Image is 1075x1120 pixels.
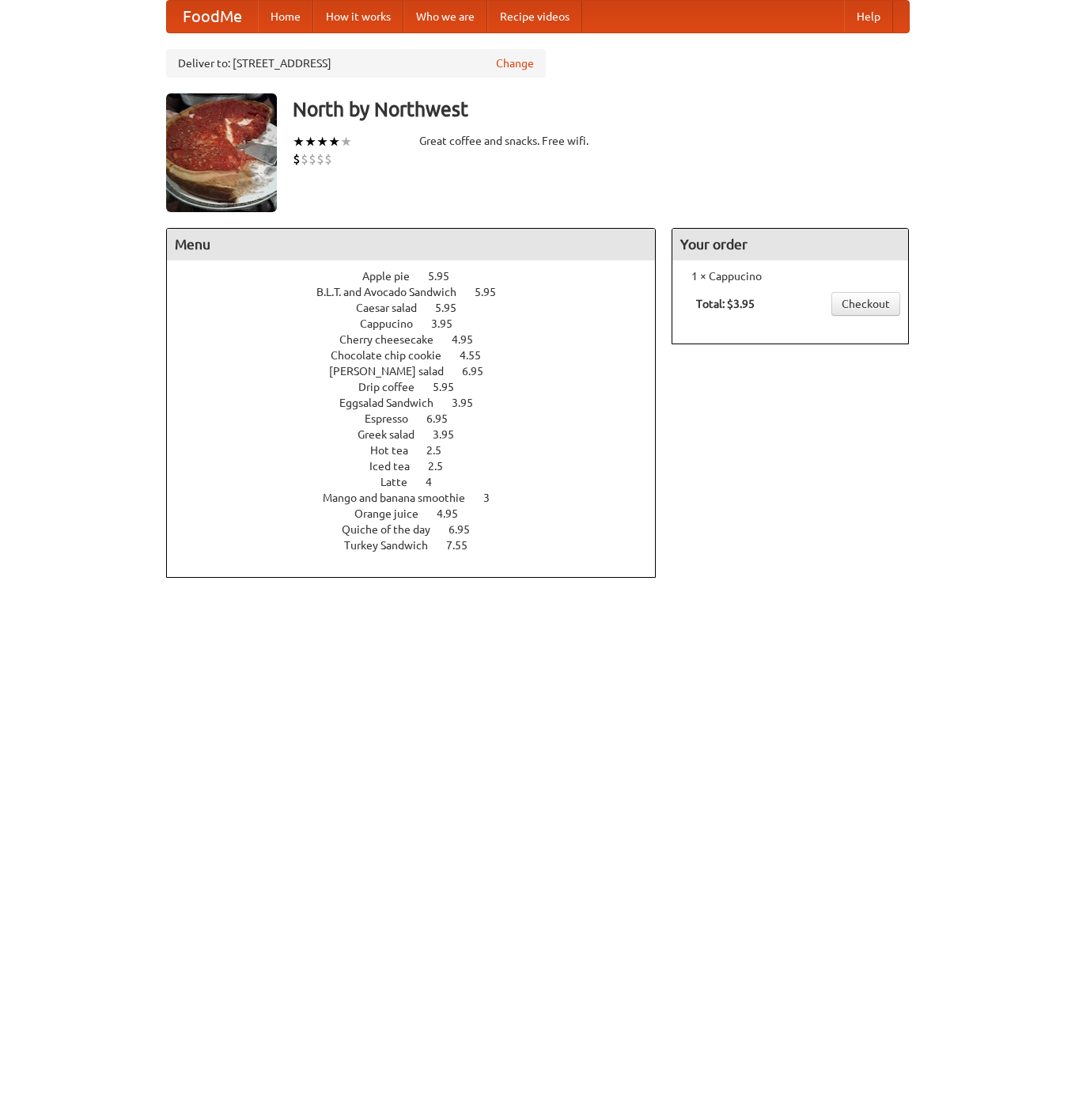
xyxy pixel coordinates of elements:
[426,444,457,457] span: 2.5
[329,365,513,378] a: [PERSON_NAME] salad 6.95
[475,286,512,298] span: 5.95
[365,412,477,425] a: Espresso 6.95
[380,476,461,488] a: Latte 4
[356,302,433,314] span: Caesar salad
[344,539,444,552] span: Turkey Sandwich
[323,492,519,504] a: Mango and banana smoothie 3
[329,365,460,378] span: [PERSON_NAME] salad
[428,460,459,473] span: 2.5
[358,428,430,441] span: Greek salad
[446,539,483,552] span: 7.55
[305,133,316,150] li: ★
[428,270,465,283] span: 5.95
[496,55,534,71] a: Change
[403,1,487,32] a: Who we are
[258,1,313,32] a: Home
[308,150,316,168] li: $
[844,1,893,32] a: Help
[358,428,483,441] a: Greek salad 3.95
[324,150,332,168] li: $
[316,133,328,150] li: ★
[342,523,446,536] span: Quiche of the day
[672,229,908,260] h4: Your order
[316,286,525,298] a: B.L.T. and Avocado Sandwich 5.95
[426,412,464,425] span: 6.95
[433,428,470,441] span: 3.95
[166,93,277,212] img: angular.jpg
[316,150,324,168] li: $
[462,365,499,378] span: 6.95
[370,444,424,457] span: Hot tea
[331,349,457,362] span: Chocolate chip cookie
[293,150,301,168] li: $
[167,229,656,260] h4: Menu
[437,507,474,520] span: 4.95
[435,302,472,314] span: 5.95
[339,333,449,346] span: Cherry cheesecake
[293,93,910,125] h3: North by Northwest
[369,460,426,473] span: Iced tea
[431,317,468,330] span: 3.95
[323,492,481,504] span: Mango and banana smoothie
[354,507,487,520] a: Orange juice 4.95
[354,507,434,520] span: Orange juice
[339,397,449,409] span: Eggsalad Sandwich
[483,492,505,504] span: 3
[340,133,352,150] li: ★
[167,1,258,32] a: FoodMe
[452,333,489,346] span: 4.95
[344,539,497,552] a: Turkey Sandwich 7.55
[360,317,429,330] span: Cappucino
[362,270,426,283] span: Apple pie
[166,49,546,78] div: Deliver to: [STREET_ADDRESS]
[356,302,486,314] a: Caesar salad 5.95
[358,381,430,393] span: Drip coffee
[313,1,403,32] a: How it works
[293,133,305,150] li: ★
[370,444,471,457] a: Hot tea 2.5
[449,523,486,536] span: 6.95
[358,381,483,393] a: Drip coffee 5.95
[680,268,900,284] li: 1 × Cappucino
[380,476,423,488] span: Latte
[328,133,340,150] li: ★
[433,381,470,393] span: 5.95
[339,397,502,409] a: Eggsalad Sandwich 3.95
[365,412,424,425] span: Espresso
[460,349,497,362] span: 4.55
[301,150,308,168] li: $
[360,317,482,330] a: Cappucino 3.95
[362,270,479,283] a: Apple pie 5.95
[369,460,472,473] a: Iced tea 2.5
[331,349,510,362] a: Chocolate chip cookie 4.55
[339,333,502,346] a: Cherry cheesecake 4.95
[426,476,448,488] span: 4
[831,292,900,316] a: Checkout
[342,523,499,536] a: Quiche of the day 6.95
[316,286,472,298] span: B.L.T. and Avocado Sandwich
[696,298,755,310] b: Total: $3.95
[487,1,582,32] a: Recipe videos
[419,133,657,149] div: Great coffee and snacks. Free wifi.
[452,397,489,409] span: 3.95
